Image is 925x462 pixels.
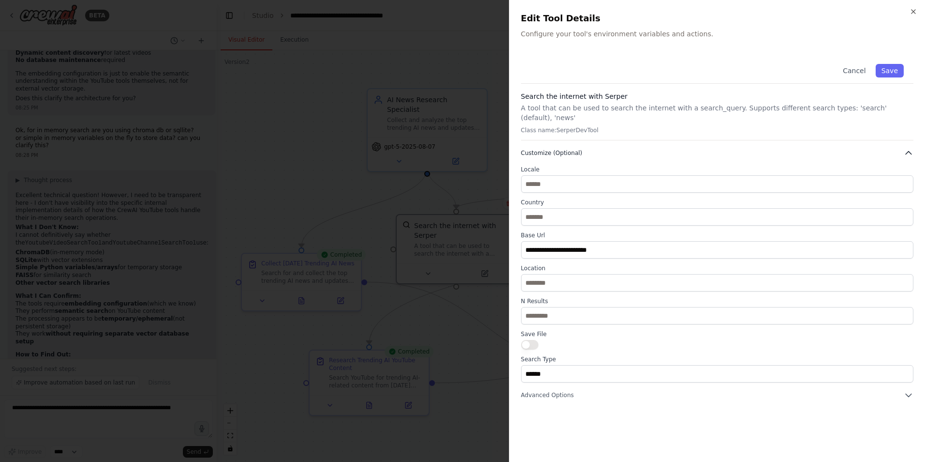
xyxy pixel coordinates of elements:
[521,231,913,239] label: Base Url
[521,29,913,39] p: Configure your tool's environment variables and actions.
[521,126,913,134] p: Class name: SerperDevTool
[521,166,913,173] label: Locale
[837,64,871,77] button: Cancel
[521,297,913,305] label: N Results
[521,149,582,157] span: Customize (Optional)
[876,64,904,77] button: Save
[521,148,913,158] button: Customize (Optional)
[521,264,913,272] label: Location
[521,92,913,101] h3: Search the internet with Serper
[521,199,913,206] label: Country
[521,12,913,25] h2: Edit Tool Details
[521,355,913,363] label: Search Type
[521,330,913,338] label: Save File
[521,390,913,400] button: Advanced Options
[521,103,913,123] p: A tool that can be used to search the internet with a search_query. Supports different search typ...
[521,391,574,399] span: Advanced Options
